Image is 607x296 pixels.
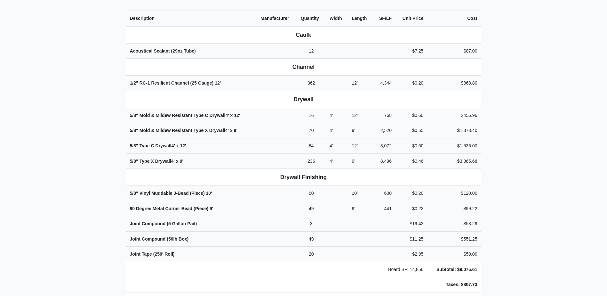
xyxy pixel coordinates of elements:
span: 4' [330,113,333,118]
td: $0.46 [395,153,427,169]
strong: 5/8" Vinyl Muddable J-Bead (Piece) [130,191,212,196]
span: 9' [352,128,355,133]
td: $1,536.00 [427,138,481,153]
span: 10' [206,191,212,196]
td: $0.50 [395,138,427,153]
td: $0.60 [395,108,427,123]
td: $551.25 [427,231,481,247]
td: 20 [297,247,326,262]
td: $0.23 [395,201,427,216]
strong: 1/2" RC-1 Resilient Channel (25 Gauge) [130,80,221,86]
td: Taxes: $807.73 [427,277,481,292]
span: 12' [352,113,357,118]
strong: Joint Compound (5 Gallon Pail) [130,221,197,226]
strong: 5/8" Type C Drywall [130,143,186,148]
strong: 5/8" Mold & Mildew Resistant Type X Drywall [130,128,237,133]
span: 9' [180,159,183,164]
td: $0.55 [395,123,427,138]
span: 9' [234,128,237,133]
span: 4' [330,143,333,148]
td: 600 [373,186,395,201]
td: $19.43 [395,216,427,232]
span: x [176,159,179,164]
td: 49 [297,201,326,216]
span: 9' [210,206,213,211]
span: 12' [180,143,186,148]
td: 236 [297,153,326,169]
td: $0.20 [395,186,427,201]
strong: 5/8" Mold & Mildew Resistant Type C Drywall [130,113,240,118]
td: $1,373.40 [427,123,481,138]
th: Width [326,11,348,26]
td: 362 [297,76,326,91]
span: 4' [225,128,229,133]
strong: Joint Tape (250' Roll) [130,251,175,257]
strong: Joint Compound (50lb Box) [130,236,189,242]
b: Drywall Finishing [280,174,327,180]
td: $868.80 [427,76,481,91]
span: 4' [226,113,229,118]
span: x [176,143,179,148]
th: Quantity [297,11,326,26]
b: Caulk [296,32,311,38]
td: 4,344 [373,76,395,91]
td: 60 [297,186,326,201]
td: $0.20 [395,76,427,91]
span: x [230,113,233,118]
td: $456.96 [427,108,481,123]
span: 12' [215,80,221,86]
th: Manufacturer [257,11,297,26]
b: Channel [292,64,315,70]
span: 4' [330,128,333,133]
td: 16 [297,108,326,123]
th: Description [126,11,257,26]
span: x [230,128,233,133]
td: $11.25 [395,231,427,247]
td: 3 [297,216,326,232]
td: $59.00 [427,247,481,262]
td: 70 [297,123,326,138]
th: Length [348,11,373,26]
td: 768 [373,108,395,123]
th: Cost [427,11,481,26]
span: 12' [234,113,240,118]
td: $58.29 [427,216,481,232]
span: 10' [352,191,357,196]
span: 4' [330,159,333,164]
td: 8,496 [373,153,395,169]
td: 441 [373,201,395,216]
strong: 90 Degree Metal Corner Bead (Piece) [130,206,213,211]
td: $2.95 [395,247,427,262]
td: Subtotal: $9,075.61 [427,262,481,277]
strong: Acoustical Sealant (29oz Tube) [130,48,196,53]
td: 2,520 [373,123,395,138]
b: Drywall [293,96,314,103]
span: 4' [172,143,175,148]
td: $120.00 [427,186,481,201]
th: Unit Price [395,11,427,26]
strong: 5/8" Type X Drywall [130,159,183,164]
span: 12' [352,143,357,148]
td: 3,072 [373,138,395,153]
span: 9' [352,159,355,164]
td: $87.00 [427,43,481,59]
td: $7.25 [395,43,427,59]
span: 9' [352,206,355,211]
td: 49 [297,231,326,247]
td: $3,865.68 [427,153,481,169]
th: SF/LF [373,11,395,26]
td: $99.22 [427,201,481,216]
span: Board SF: 14,856 [388,267,423,272]
td: 64 [297,138,326,153]
span: 12' [352,80,357,86]
span: 4' [171,159,175,164]
td: 12 [297,43,326,59]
